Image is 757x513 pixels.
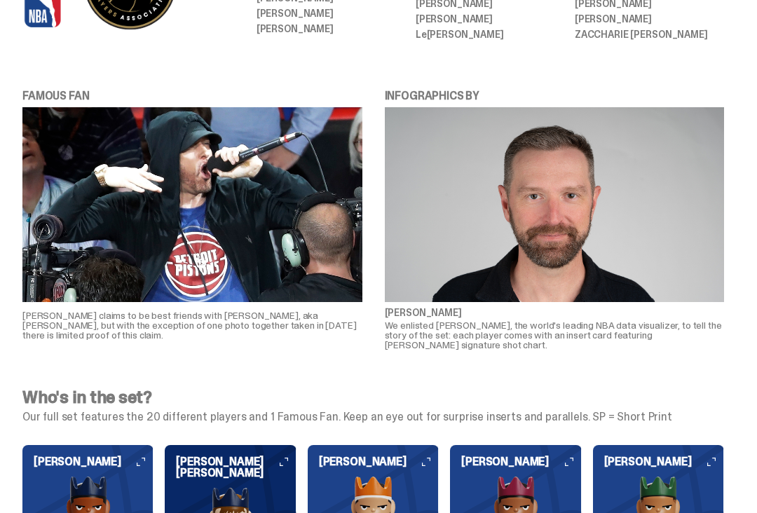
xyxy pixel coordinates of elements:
li: L [PERSON_NAME] [416,29,565,39]
p: Our full set features the 20 different players and 1 Famous Fan. Keep an eye out for surprise ins... [22,411,724,423]
h6: [PERSON_NAME] [604,456,724,467]
h6: [PERSON_NAME] [PERSON_NAME] [176,456,296,479]
h6: [PERSON_NAME] [34,456,154,467]
p: INFOGRAPHICS BY [385,90,725,102]
p: [PERSON_NAME] [385,308,725,317]
p: [PERSON_NAME] claims to be best friends with [PERSON_NAME], aka [PERSON_NAME], but with the excep... [22,310,362,340]
h6: [PERSON_NAME] [461,456,581,467]
img: kirk%20nba.jpg [385,107,725,302]
li: [PERSON_NAME] [257,8,406,18]
img: eminem%20nba.jpg [22,107,362,302]
li: [PERSON_NAME] [257,24,406,34]
h4: Who's in the set? [22,389,724,406]
li: [PERSON_NAME] [575,14,724,24]
span: e [421,28,427,41]
li: [PERSON_NAME] [416,14,565,24]
p: We enlisted [PERSON_NAME], the world's leading NBA data visualizer, to tell the story of the set:... [385,320,725,350]
li: ZACCHARIE [PERSON_NAME] [575,29,724,39]
h6: [PERSON_NAME] [319,456,439,467]
p: FAMOUS FAN [22,90,362,102]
